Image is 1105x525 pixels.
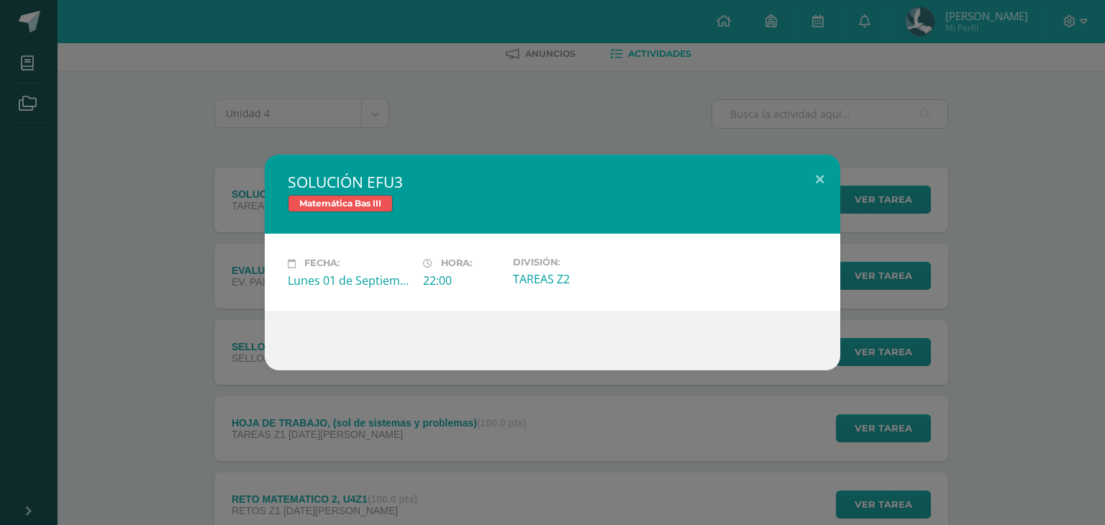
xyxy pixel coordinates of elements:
div: Lunes 01 de Septiembre [288,273,411,288]
span: Hora: [441,258,472,269]
span: Matemática Bas III [288,195,393,212]
div: TAREAS Z2 [513,271,637,287]
div: 22:00 [423,273,501,288]
button: Close (Esc) [799,155,840,204]
label: División: [513,257,637,268]
span: Fecha: [304,258,340,269]
h2: SOLUCIÓN EFU3 [288,172,817,192]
